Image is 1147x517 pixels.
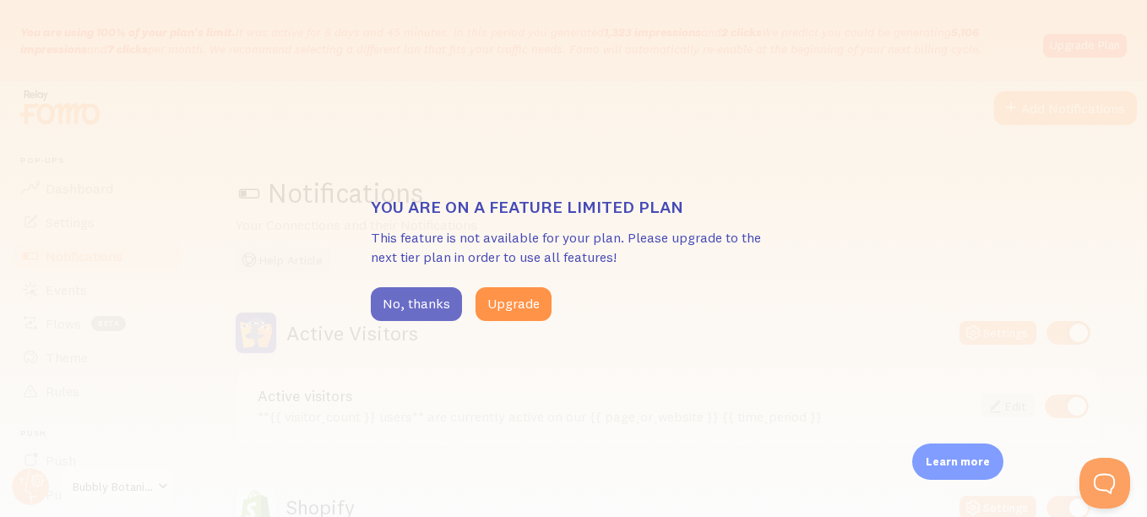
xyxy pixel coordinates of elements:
iframe: Help Scout Beacon - Open [1079,458,1130,509]
button: Upgrade [476,287,552,321]
p: Learn more [926,454,990,470]
p: This feature is not available for your plan. Please upgrade to the next tier plan in order to use... [371,228,776,267]
button: No, thanks [371,287,462,321]
h3: You are on a feature limited plan [371,196,776,218]
div: Learn more [912,444,1003,480]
